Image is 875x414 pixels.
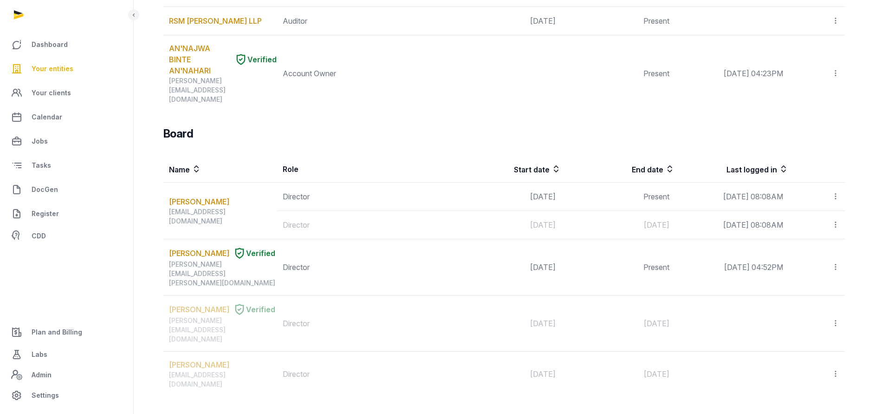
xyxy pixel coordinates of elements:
span: Present [643,16,669,26]
div: [EMAIL_ADDRESS][DOMAIN_NAME] [169,207,277,226]
td: Director [277,296,447,352]
span: DocGen [32,184,58,195]
th: Last logged in [675,156,789,183]
td: [DATE] [447,239,561,296]
span: CDD [32,230,46,242]
span: [DATE] [644,220,669,230]
a: Calendar [7,106,126,128]
span: Present [643,192,669,201]
a: [PERSON_NAME] [169,304,229,315]
span: Your clients [32,87,71,99]
h3: Board [163,126,193,141]
a: Your entities [7,58,126,80]
span: Verified [246,248,275,259]
td: [DATE] [447,352,561,397]
span: [DATE] [644,369,669,379]
td: Director [277,352,447,397]
span: Jobs [32,136,48,147]
span: Dashboard [32,39,68,50]
a: Tasks [7,154,126,177]
a: Register [7,203,126,225]
a: [PERSON_NAME] [169,196,229,207]
span: [DATE] 04:52PM [724,263,783,272]
td: Director [277,239,447,296]
td: Director [277,211,447,239]
a: Admin [7,366,126,384]
span: Present [643,69,669,78]
span: [DATE] [644,319,669,328]
span: Register [32,208,59,219]
td: [DATE] [447,183,561,211]
a: Plan and Billing [7,321,126,343]
a: Dashboard [7,33,126,56]
span: Labs [32,349,47,360]
span: Calendar [32,112,62,123]
a: Labs [7,343,126,366]
span: Verified [247,54,277,65]
a: Jobs [7,130,126,152]
div: [PERSON_NAME][EMAIL_ADDRESS][DOMAIN_NAME] [169,76,277,104]
th: Start date [447,156,561,183]
a: CDD [7,227,126,245]
a: [PERSON_NAME] [169,248,229,259]
td: Account Owner [277,35,447,112]
a: AN'NAJWA BINTE AN'NAHARI [169,43,231,76]
td: [DATE] [447,211,561,239]
th: End date [561,156,675,183]
td: [DATE] [447,7,561,35]
span: Plan and Billing [32,327,82,338]
span: Verified [246,304,275,315]
td: [DATE] [447,296,561,352]
td: Director [277,183,447,211]
span: [DATE] 04:23PM [724,69,783,78]
span: Settings [32,390,59,401]
div: [EMAIL_ADDRESS][DOMAIN_NAME] [169,370,277,389]
td: Auditor [277,7,447,35]
div: [PERSON_NAME][EMAIL_ADDRESS][PERSON_NAME][DOMAIN_NAME] [169,260,277,288]
a: Settings [7,384,126,407]
span: Admin [32,369,52,381]
span: Your entities [32,63,73,74]
span: Present [643,263,669,272]
span: [DATE] 08:08AM [723,220,783,230]
span: [DATE] 08:08AM [723,192,783,201]
a: RSM [PERSON_NAME] LLP [169,16,262,26]
a: DocGen [7,178,126,201]
span: Tasks [32,160,51,171]
a: Your clients [7,82,126,104]
div: [PERSON_NAME][EMAIL_ADDRESS][DOMAIN_NAME] [169,316,277,344]
th: Name [163,156,277,183]
a: [PERSON_NAME] [169,359,229,370]
th: Role [277,156,447,183]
